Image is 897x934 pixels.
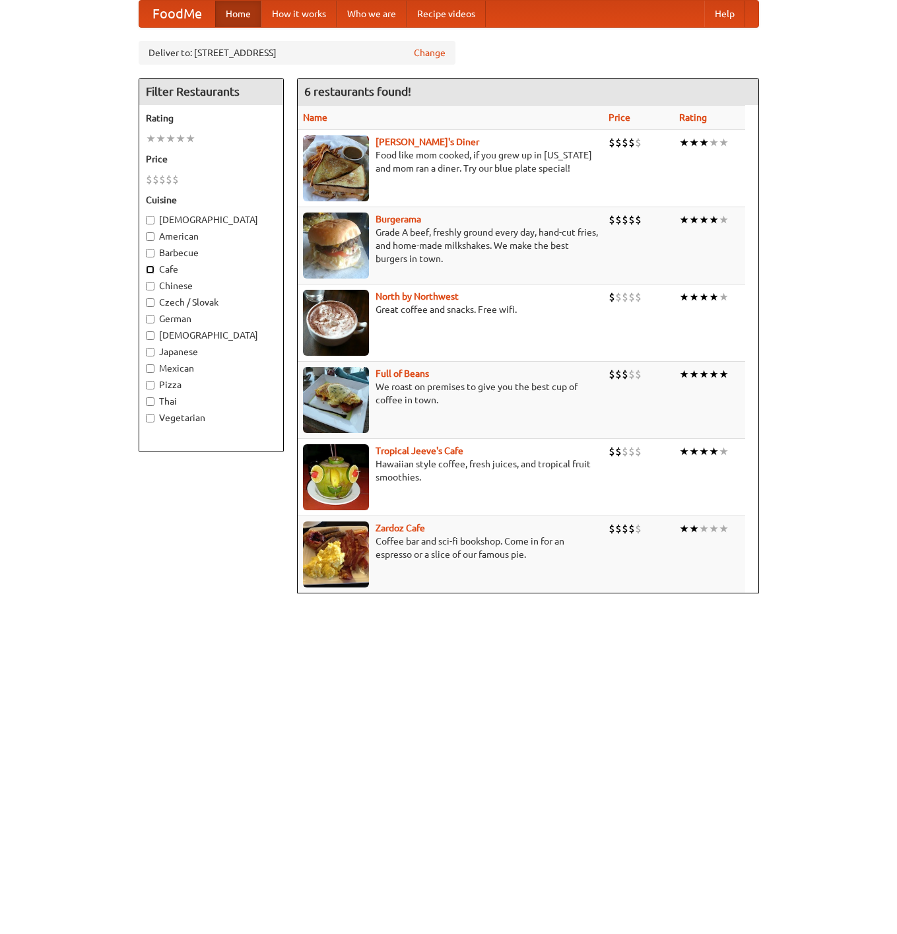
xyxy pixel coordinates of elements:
[146,213,277,226] label: [DEMOGRAPHIC_DATA]
[628,521,635,536] li: $
[622,521,628,536] li: $
[146,172,152,187] li: $
[146,112,277,125] h5: Rating
[146,312,277,325] label: German
[622,290,628,304] li: $
[172,172,179,187] li: $
[709,135,719,150] li: ★
[176,131,185,146] li: ★
[689,367,699,382] li: ★
[159,172,166,187] li: $
[156,131,166,146] li: ★
[407,1,486,27] a: Recipe videos
[376,291,459,302] b: North by Northwest
[303,213,369,279] img: burgerama.jpg
[719,290,729,304] li: ★
[166,172,172,187] li: $
[615,444,622,459] li: $
[139,41,455,65] div: Deliver to: [STREET_ADDRESS]
[185,131,195,146] li: ★
[689,135,699,150] li: ★
[146,315,154,323] input: German
[709,367,719,382] li: ★
[303,112,327,123] a: Name
[414,46,446,59] a: Change
[146,282,154,290] input: Chinese
[303,149,598,175] p: Food like mom cooked, if you grew up in [US_STATE] and mom ran a diner. Try our blue plate special!
[303,535,598,561] p: Coffee bar and sci-fi bookshop. Come in for an espresso or a slice of our famous pie.
[152,172,159,187] li: $
[609,112,630,123] a: Price
[709,521,719,536] li: ★
[146,246,277,259] label: Barbecue
[615,135,622,150] li: $
[146,131,156,146] li: ★
[303,367,369,433] img: beans.jpg
[628,290,635,304] li: $
[376,214,421,224] a: Burgerama
[146,362,277,375] label: Mexican
[304,85,411,98] ng-pluralize: 6 restaurants found!
[609,213,615,227] li: $
[146,232,154,241] input: American
[635,367,642,382] li: $
[609,444,615,459] li: $
[689,521,699,536] li: ★
[376,368,429,379] a: Full of Beans
[146,265,154,274] input: Cafe
[376,523,425,533] a: Zardoz Cafe
[146,397,154,406] input: Thai
[146,249,154,257] input: Barbecue
[622,367,628,382] li: $
[146,296,277,309] label: Czech / Slovak
[699,367,709,382] li: ★
[303,521,369,587] img: zardoz.jpg
[303,303,598,316] p: Great coffee and snacks. Free wifi.
[635,290,642,304] li: $
[146,378,277,391] label: Pizza
[709,213,719,227] li: ★
[376,137,479,147] a: [PERSON_NAME]'s Diner
[615,367,622,382] li: $
[139,1,215,27] a: FoodMe
[719,135,729,150] li: ★
[719,521,729,536] li: ★
[699,444,709,459] li: ★
[146,395,277,408] label: Thai
[146,329,277,342] label: [DEMOGRAPHIC_DATA]
[609,367,615,382] li: $
[139,79,283,105] h4: Filter Restaurants
[615,521,622,536] li: $
[146,279,277,292] label: Chinese
[146,193,277,207] h5: Cuisine
[376,446,463,456] a: Tropical Jeeve's Cafe
[635,135,642,150] li: $
[166,131,176,146] li: ★
[679,290,689,304] li: ★
[709,444,719,459] li: ★
[303,135,369,201] img: sallys.jpg
[146,414,154,422] input: Vegetarian
[615,213,622,227] li: $
[635,521,642,536] li: $
[679,444,689,459] li: ★
[622,444,628,459] li: $
[146,411,277,424] label: Vegetarian
[679,521,689,536] li: ★
[622,135,628,150] li: $
[704,1,745,27] a: Help
[609,135,615,150] li: $
[628,444,635,459] li: $
[615,290,622,304] li: $
[146,152,277,166] h5: Price
[709,290,719,304] li: ★
[628,367,635,382] li: $
[609,290,615,304] li: $
[679,367,689,382] li: ★
[303,444,369,510] img: jeeves.jpg
[215,1,261,27] a: Home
